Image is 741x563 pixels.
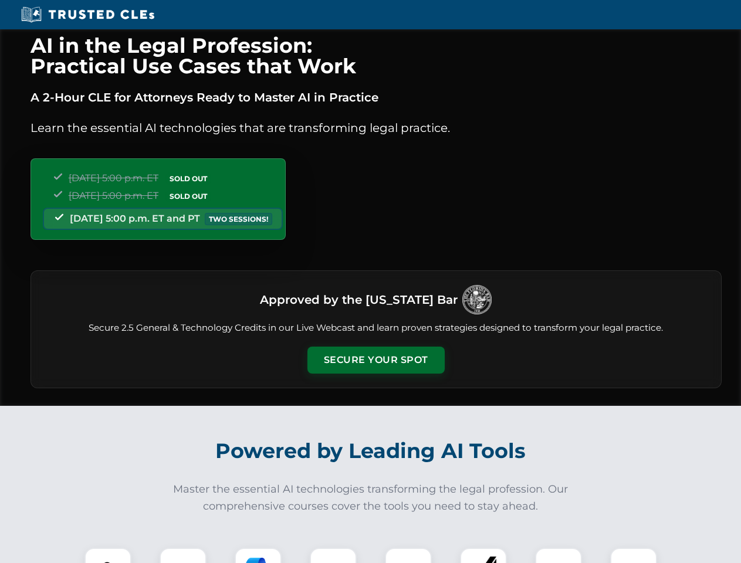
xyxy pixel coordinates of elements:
p: Learn the essential AI technologies that are transforming legal practice. [31,118,722,137]
h2: Powered by Leading AI Tools [46,430,696,472]
h1: AI in the Legal Profession: Practical Use Cases that Work [31,35,722,76]
span: SOLD OUT [165,190,211,202]
p: Master the essential AI technologies transforming the legal profession. Our comprehensive courses... [165,481,576,515]
img: Logo [462,285,492,314]
span: [DATE] 5:00 p.m. ET [69,190,158,201]
span: SOLD OUT [165,172,211,185]
button: Secure Your Spot [307,347,445,374]
p: A 2-Hour CLE for Attorneys Ready to Master AI in Practice [31,88,722,107]
img: Trusted CLEs [18,6,158,23]
h3: Approved by the [US_STATE] Bar [260,289,458,310]
p: Secure 2.5 General & Technology Credits in our Live Webcast and learn proven strategies designed ... [45,321,707,335]
span: [DATE] 5:00 p.m. ET [69,172,158,184]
